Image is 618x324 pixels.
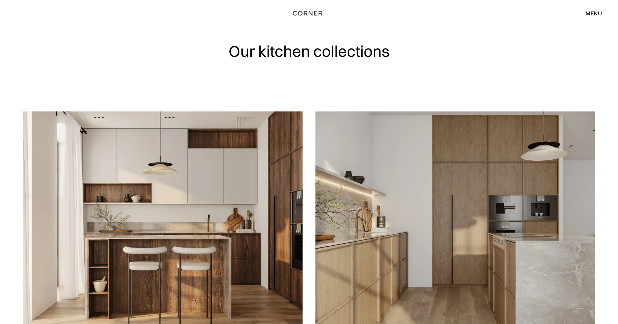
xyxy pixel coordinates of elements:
h1: Our kitchen collections [229,43,390,60]
div: menu [585,10,602,16]
a: home [285,9,333,18]
div: menu [578,7,602,19]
